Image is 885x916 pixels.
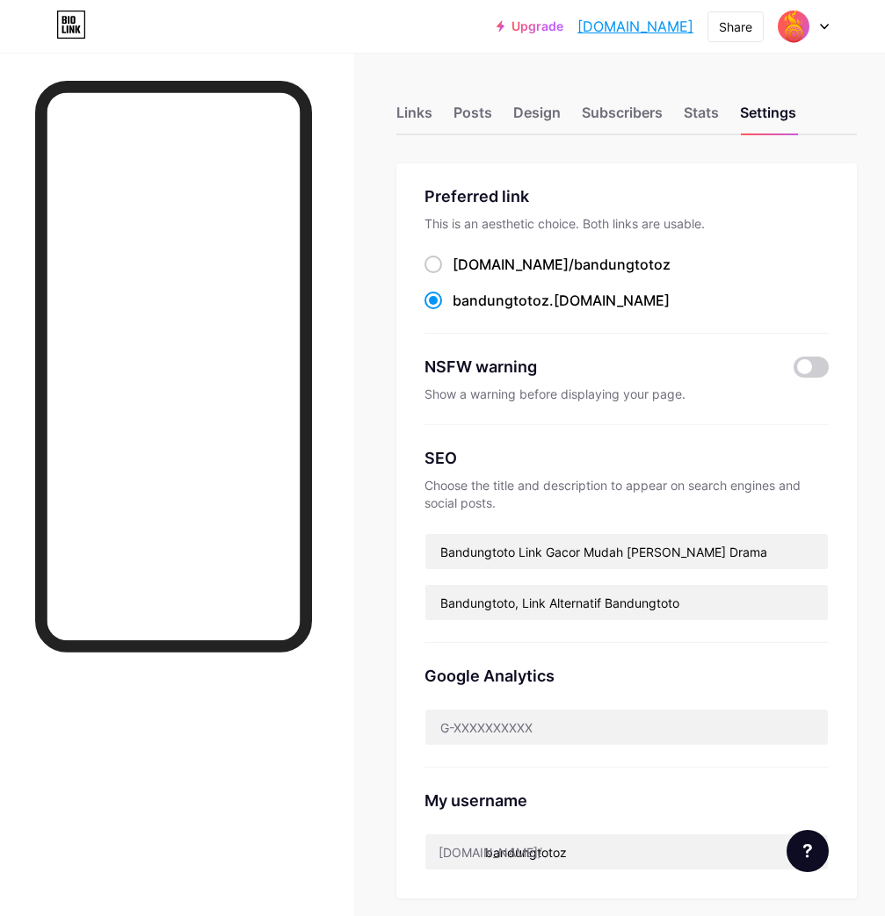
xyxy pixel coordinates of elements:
[497,19,563,33] a: Upgrade
[577,16,693,37] a: [DOMAIN_NAME]
[424,789,829,812] div: My username
[425,834,828,869] input: username
[777,10,810,43] img: Bandung Banned
[439,843,542,862] div: [DOMAIN_NAME]/
[424,184,829,208] div: Preferred link
[396,102,432,133] div: Links
[453,290,670,311] div: .[DOMAIN_NAME]
[684,102,719,133] div: Stats
[424,355,773,379] div: NSFW warning
[719,18,752,36] div: Share
[453,102,492,133] div: Posts
[425,534,828,569] input: Title
[453,254,671,275] div: [DOMAIN_NAME]/
[425,710,828,745] input: G-XXXXXXXXXX
[424,664,829,688] div: Google Analytics
[740,102,796,133] div: Settings
[513,102,561,133] div: Design
[574,256,671,273] span: bandungtotoz
[425,585,828,620] input: Description (max 160 chars)
[424,477,829,512] div: Choose the title and description to appear on search engines and social posts.
[424,215,829,233] div: This is an aesthetic choice. Both links are usable.
[424,446,829,470] div: SEO
[424,386,829,403] div: Show a warning before displaying your page.
[582,102,663,133] div: Subscribers
[453,292,549,309] span: bandungtotoz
